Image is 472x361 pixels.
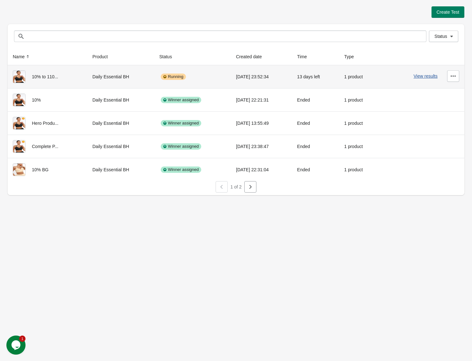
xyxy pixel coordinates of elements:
[344,94,375,106] div: 1 product
[10,51,33,62] button: Name
[92,117,149,130] div: Daily Essential BH
[6,336,27,355] iframe: chat widget
[429,31,458,42] button: Status
[344,70,375,83] div: 1 product
[297,94,334,106] div: Ended
[414,74,438,79] button: View results
[295,51,316,62] button: Time
[13,163,82,176] div: 10% BG
[297,163,334,176] div: Ended
[161,74,186,80] div: Running
[157,51,181,62] button: Status
[13,117,82,130] div: Hero Produ...
[13,94,82,106] div: 10%
[434,34,447,39] span: Status
[297,70,334,83] div: 13 days left
[297,117,334,130] div: Ended
[90,51,117,62] button: Product
[230,184,241,189] span: 1 of 2
[344,117,375,130] div: 1 product
[92,94,149,106] div: Daily Essential BH
[236,70,287,83] div: [DATE] 23:52:34
[236,140,287,153] div: [DATE] 23:38:47
[161,143,201,150] div: Winner assigned
[236,117,287,130] div: [DATE] 13:55:49
[431,6,464,18] button: Create Test
[437,10,459,15] span: Create Test
[236,163,287,176] div: [DATE] 22:31:04
[161,97,201,103] div: Winner assigned
[92,70,149,83] div: Daily Essential BH
[342,51,363,62] button: Type
[297,140,334,153] div: Ended
[92,163,149,176] div: Daily Essential BH
[344,163,375,176] div: 1 product
[92,140,149,153] div: Daily Essential BH
[161,120,201,126] div: Winner assigned
[344,140,375,153] div: 1 product
[233,51,271,62] button: Created date
[13,140,82,153] div: Complete P...
[236,94,287,106] div: [DATE] 22:21:31
[13,70,82,83] div: 10% to 110...
[161,166,201,173] div: Winner assigned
